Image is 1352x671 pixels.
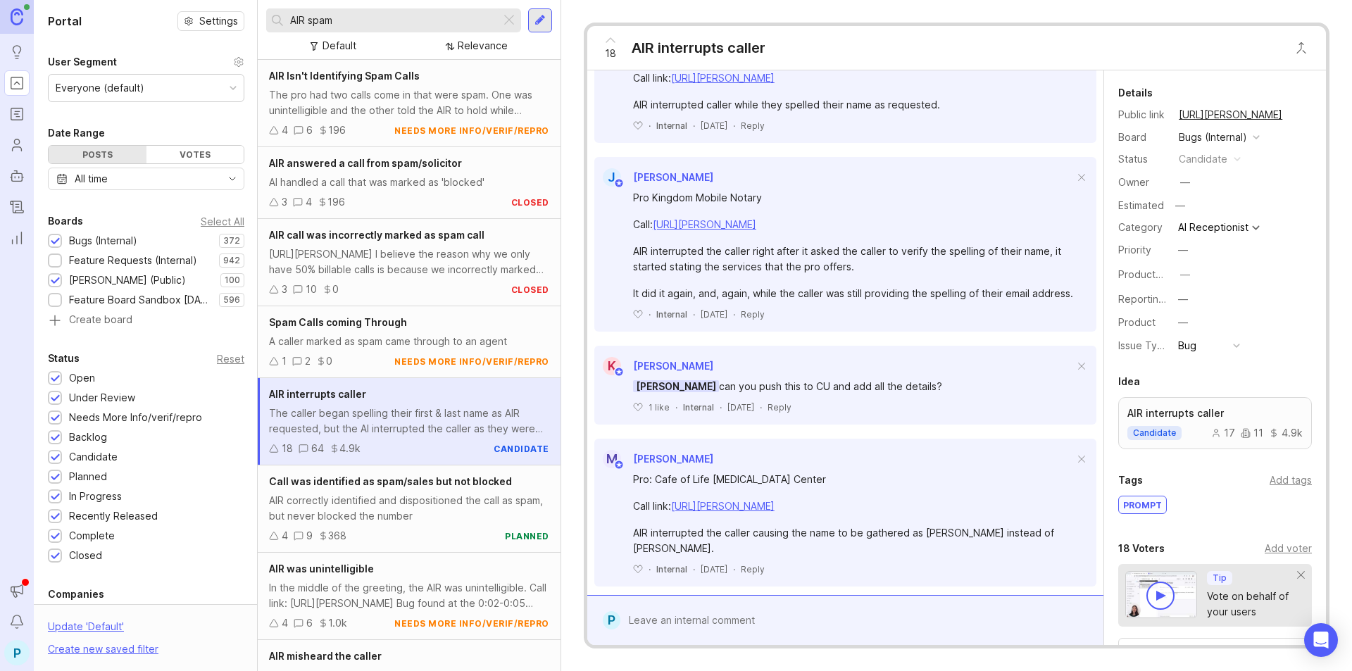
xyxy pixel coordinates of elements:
[48,619,124,641] div: Update ' Default '
[633,401,670,413] button: 1 like
[199,14,238,28] span: Settings
[282,353,287,369] div: 1
[693,563,695,575] div: ·
[269,650,382,662] span: AIR misheard the caller
[633,453,713,465] span: [PERSON_NAME]
[760,401,762,413] div: ·
[4,163,30,189] a: Autopilot
[1125,571,1197,618] img: video-thumbnail-vote-d41b83416815613422e2ca741bf692cc.jpg
[633,360,713,372] span: [PERSON_NAME]
[48,641,158,657] div: Create new saved filter
[605,46,616,61] span: 18
[1118,293,1194,305] label: Reporting Team
[258,553,561,640] a: AIR was unintelligibleIn the middle of the greeting, the AIR was unintelligible. Call link: [URL]...
[720,401,722,413] div: ·
[1179,130,1247,145] div: Bugs (Internal)
[326,353,332,369] div: 0
[69,390,135,406] div: Under Review
[306,194,312,210] div: 4
[1118,130,1168,145] div: Board
[633,380,719,392] span: [PERSON_NAME]
[177,11,244,31] button: Settings
[1118,201,1164,211] div: Estimated
[4,132,30,158] a: Users
[693,120,695,132] div: ·
[269,87,549,118] div: The pro had two calls come in that were spam. One was unintelligible and the other told the AIR t...
[282,441,293,456] div: 18
[1119,496,1166,513] div: prompt
[1207,589,1298,620] div: Vote on behalf of your users
[223,235,240,246] p: 372
[1118,107,1168,123] div: Public link
[1118,339,1170,351] label: Issue Type
[4,609,30,634] button: Notifications
[269,175,549,190] div: AI handled a call that was marked as 'blocked'
[258,306,561,378] a: Spam Calls coming ThroughA caller marked as spam came through to an agent120needs more info/verif...
[4,39,30,65] a: Ideas
[69,508,158,524] div: Recently Released
[269,316,407,328] span: Spam Calls coming Through
[69,548,102,563] div: Closed
[332,282,339,297] div: 0
[671,72,775,84] a: [URL][PERSON_NAME]
[613,367,624,377] img: member badge
[69,370,95,386] div: Open
[48,125,105,142] div: Date Range
[594,168,713,187] a: J[PERSON_NAME]
[1178,315,1188,330] div: —
[327,194,345,210] div: 196
[269,229,484,241] span: AIR call was incorrectly marked as spam call
[306,123,313,138] div: 6
[4,578,30,603] button: Announcements
[653,218,756,230] a: [URL][PERSON_NAME]
[394,125,549,137] div: needs more info/verif/repro
[1118,373,1140,390] div: Idea
[701,309,727,320] time: [DATE]
[4,194,30,220] a: Changelog
[511,284,549,296] div: closed
[146,146,244,163] div: Votes
[1178,291,1188,307] div: —
[282,528,288,544] div: 4
[741,308,765,320] div: Reply
[603,168,621,187] div: J
[603,450,621,468] div: M
[69,469,107,484] div: Planned
[48,213,83,230] div: Boards
[269,157,462,169] span: AIR answered a call from spam/solicitor
[1118,175,1168,190] div: Owner
[649,563,651,575] div: ·
[69,272,186,288] div: [PERSON_NAME] (Public)
[305,353,311,369] div: 2
[1118,397,1312,449] a: AIR interrupts callercandidate17114.9k
[69,449,118,465] div: Candidate
[4,70,30,96] a: Portal
[269,70,420,82] span: AIR Isn't Identifying Spam Calls
[4,225,30,251] a: Reporting
[323,38,356,54] div: Default
[1176,265,1194,284] button: ProductboardID
[48,13,82,30] h1: Portal
[1180,175,1190,190] div: —
[201,218,244,225] div: Select All
[69,253,197,268] div: Feature Requests (Internal)
[1180,267,1190,282] div: —
[258,378,561,465] a: AIR interrupts callerThe caller began spelling their first & last name as AIR requested, but the ...
[394,356,549,368] div: needs more info/verif/repro
[1171,196,1189,215] div: —
[11,8,23,25] img: Canny Home
[1118,540,1165,557] div: 18 Voters
[649,401,670,413] p: 1 like
[1287,34,1315,62] button: Close button
[1127,406,1303,420] p: AIR interrupts caller
[1265,541,1312,556] div: Add voter
[258,60,561,147] a: AIR Isn't Identifying Spam CallsThe pro had two calls come in that were spam. One was unintelligi...
[633,171,713,183] span: [PERSON_NAME]
[282,194,287,210] div: 3
[1211,428,1235,438] div: 17
[594,450,713,468] a: M[PERSON_NAME]
[282,282,287,297] div: 3
[505,530,549,542] div: planned
[282,123,288,138] div: 4
[306,528,313,544] div: 9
